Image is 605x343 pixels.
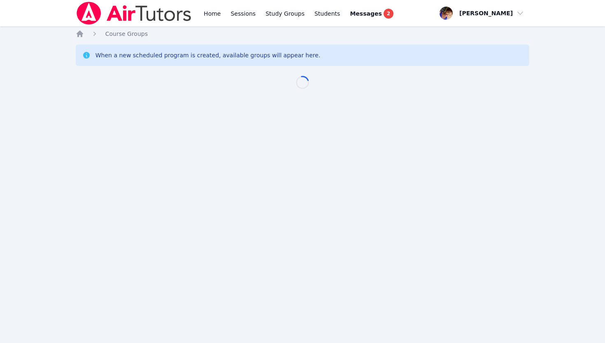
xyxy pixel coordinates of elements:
[105,30,148,38] a: Course Groups
[76,30,530,38] nav: Breadcrumb
[95,51,321,59] div: When a new scheduled program is created, available groups will appear here.
[76,2,192,25] img: Air Tutors
[350,9,382,18] span: Messages
[105,31,148,37] span: Course Groups
[384,9,393,19] span: 2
